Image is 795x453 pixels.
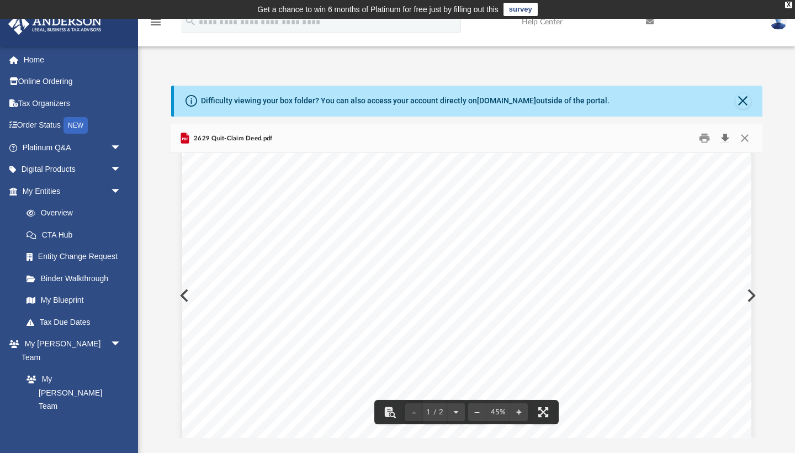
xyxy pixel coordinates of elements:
[149,15,162,29] i: menu
[8,180,138,202] a: My Entitiesarrow_drop_down
[15,246,138,268] a: Entity Change Request
[486,409,510,416] div: Current zoom level
[171,153,762,438] div: File preview
[8,136,138,159] a: Platinum Q&Aarrow_drop_down
[257,3,499,16] div: Get a chance to win 6 months of Platinum for free just by filling out this
[785,2,792,8] div: close
[15,267,138,289] a: Binder Walkthrough
[378,400,402,424] button: Toggle findbar
[8,49,138,71] a: Home
[15,289,132,312] a: My Blueprint
[171,124,762,439] div: Preview
[510,400,528,424] button: Zoom in
[715,130,735,147] button: Download
[770,14,787,30] img: User Pic
[447,400,465,424] button: Next page
[8,159,138,181] a: Digital Productsarrow_drop_down
[531,400,555,424] button: Enter fullscreen
[8,92,138,114] a: Tax Organizers
[192,134,273,144] span: 2629 Quit-Claim Deed.pdf
[171,280,195,311] button: Previous File
[423,409,447,416] span: 1 / 2
[468,400,486,424] button: Zoom out
[63,117,88,134] div: NEW
[5,13,105,35] img: Anderson Advisors Platinum Portal
[8,333,132,368] a: My [PERSON_NAME] Teamarrow_drop_down
[110,333,132,356] span: arrow_drop_down
[110,180,132,203] span: arrow_drop_down
[423,400,447,424] button: 1 / 2
[15,224,138,246] a: CTA Hub
[110,136,132,159] span: arrow_drop_down
[15,368,127,418] a: My [PERSON_NAME] Team
[15,311,138,333] a: Tax Due Dates
[8,114,138,137] a: Order StatusNEW
[171,153,762,438] div: Document Viewer
[184,15,197,27] i: search
[149,21,162,29] a: menu
[110,159,132,181] span: arrow_drop_down
[477,96,536,105] a: [DOMAIN_NAME]
[15,202,138,224] a: Overview
[201,95,609,107] div: Difficulty viewing your box folder? You can also access your account directly on outside of the p...
[693,130,715,147] button: Print
[504,3,538,16] a: survey
[735,93,751,109] button: Close
[735,130,755,147] button: Close
[8,71,138,93] a: Online Ordering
